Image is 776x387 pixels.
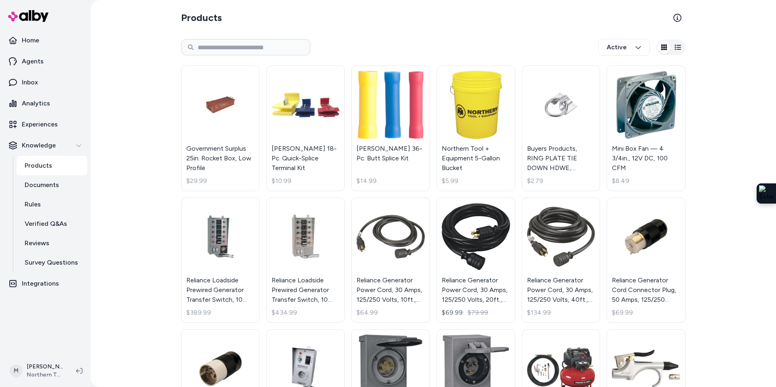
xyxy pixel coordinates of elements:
a: Government Surplus 25in. Rocket Box, Low ProfileGovernment Surplus 25in. Rocket Box, Low Profile$... [181,65,260,191]
p: Verified Q&As [25,219,67,229]
p: Analytics [22,99,50,108]
p: Documents [25,180,59,190]
p: Rules [25,200,41,209]
a: Gardner Bender 36-Pc. Butt Splice Kit[PERSON_NAME] 36-Pc. Butt Splice Kit$14.99 [351,65,430,191]
p: Reviews [25,238,49,248]
p: Experiences [22,120,58,129]
button: M[PERSON_NAME]Northern Tool [5,358,70,384]
p: Products [25,161,52,170]
p: Inbox [22,78,38,87]
a: Buyers Products, RING PLATE TIE DOWN HDWE, Diameter 1.97 in, Model# B33Buyers Products, RING PLAT... [522,65,601,191]
a: Integrations [3,274,87,293]
img: Extension Icon [759,185,774,202]
a: Agents [3,52,87,71]
a: Products [17,156,87,175]
p: Home [22,36,39,45]
span: M [10,364,23,377]
p: Knowledge [22,141,56,150]
a: Survey Questions [17,253,87,272]
a: Reliance Generator Power Cord, 30 Amps, 125/250 Volts, 10ft., Model# PC3010Reliance Generator Pow... [351,198,430,323]
a: Inbox [3,73,87,92]
a: Reliance Loadside Prewired Generator Transfer Switch, 10 Circuits, 125/250 Volts, 30 Amps, 7,500 ... [181,198,260,323]
a: Reliance Loadside Prewired Generator Transfer Switch, 10 Circuits, 125/250 Volts, 50 Amps, 12,500... [266,198,345,323]
a: Home [3,31,87,50]
p: Integrations [22,279,59,288]
a: Analytics [3,94,87,113]
p: [PERSON_NAME] [27,363,63,371]
a: Documents [17,175,87,195]
a: Verified Q&As [17,214,87,233]
h2: Products [181,11,222,24]
a: Experiences [3,115,87,134]
a: Reviews [17,233,87,253]
button: Active [598,39,650,56]
a: Reliance Generator Cord Connector Plug, 50 Amps, 125/250 Volts, Model# L550CReliance Generator Co... [607,198,685,323]
a: Reliance Generator Power Cord, 30 Amps, 125/250 Volts, 20ft., Model# PC3020Reliance Generator Pow... [436,198,515,323]
p: Survey Questions [25,258,78,267]
a: Mini Box Fan — 4 3/4in., 12V DC, 100 CFMMini Box Fan — 4 3/4in., 12V DC, 100 CFM$8.49 [607,65,685,191]
p: Agents [22,57,44,66]
button: Knowledge [3,136,87,155]
a: Rules [17,195,87,214]
span: Northern Tool [27,371,63,379]
a: Northern Tool + Equipment 5-Gallon BucketNorthern Tool + Equipment 5-Gallon Bucket$5.99 [436,65,515,191]
a: Gardner Bender 18-Pc. Quick-Splice Terminal Kit[PERSON_NAME] 18-Pc. Quick-Splice Terminal Kit$10.99 [266,65,345,191]
img: alby Logo [8,10,48,22]
a: Reliance Generator Power Cord, 30 Amps, 125/250 Volts, 40ft., Model# PC3040Reliance Generator Pow... [522,198,601,323]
